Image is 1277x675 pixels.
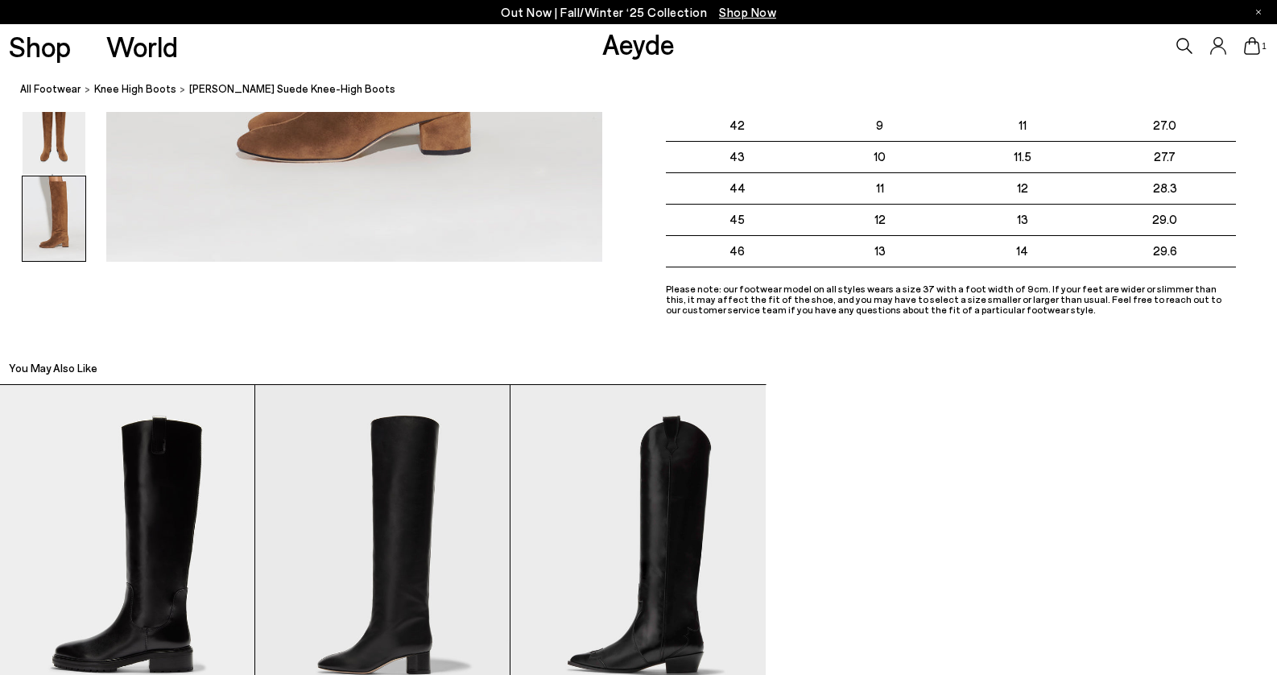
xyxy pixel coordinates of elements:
[666,284,1236,316] p: Please note: our footwear model on all styles wears a size 37 with a foot width of 9cm. If your f...
[719,5,776,19] span: Navigate to /collections/new-in
[808,204,951,235] td: 12
[951,235,1093,267] td: 14
[1093,235,1236,267] td: 29.6
[1244,37,1260,55] a: 1
[1093,110,1236,141] td: 27.0
[501,2,776,23] p: Out Now | Fall/Winter ‘25 Collection
[666,110,808,141] td: 42
[1093,172,1236,204] td: 28.3
[20,68,1277,112] nav: breadcrumb
[23,176,85,261] img: Willa Suede Knee-High Boots - Image 6
[666,204,808,235] td: 45
[9,32,71,60] a: Shop
[189,81,395,97] span: [PERSON_NAME] Suede Knee-High Boots
[1093,204,1236,235] td: 29.0
[951,204,1093,235] td: 13
[808,172,951,204] td: 11
[20,81,81,97] a: All Footwear
[1260,42,1268,51] span: 1
[23,89,85,174] img: Willa Suede Knee-High Boots - Image 5
[951,172,1093,204] td: 12
[106,32,178,60] a: World
[808,110,951,141] td: 9
[666,172,808,204] td: 44
[666,235,808,267] td: 46
[808,235,951,267] td: 13
[1093,141,1236,172] td: 27.7
[808,141,951,172] td: 10
[94,82,176,95] span: knee high boots
[9,360,97,376] h2: You May Also Like
[951,110,1093,141] td: 11
[666,141,808,172] td: 43
[94,81,176,97] a: knee high boots
[602,27,675,60] a: Aeyde
[951,141,1093,172] td: 11.5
